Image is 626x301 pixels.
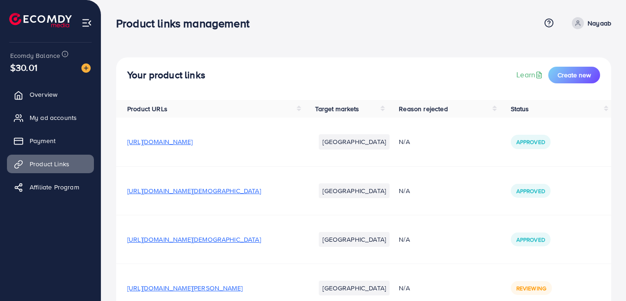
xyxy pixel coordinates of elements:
span: Reason rejected [399,104,447,113]
span: [URL][DOMAIN_NAME][DEMOGRAPHIC_DATA] [127,235,261,244]
span: Product URLs [127,104,167,113]
span: [URL][DOMAIN_NAME][PERSON_NAME] [127,283,242,293]
p: Nayaab [588,18,611,29]
span: Approved [516,138,545,146]
span: Target markets [315,104,359,113]
a: Payment [7,132,94,150]
button: Create new [548,67,600,83]
li: [GEOGRAPHIC_DATA] [319,232,390,247]
h3: Product links management [116,17,257,30]
img: logo [9,13,72,27]
span: Create new [558,70,591,80]
span: N/A [399,283,409,293]
h4: Your product links [127,69,205,81]
span: Approved [516,236,545,244]
span: Product Links [30,159,69,169]
a: Affiliate Program [7,178,94,196]
span: Reviewing [516,284,546,292]
a: My ad accounts [7,108,94,127]
li: [GEOGRAPHIC_DATA] [319,134,390,149]
span: N/A [399,137,409,146]
span: Ecomdy Balance [10,51,60,60]
a: Nayaab [568,17,611,29]
span: $30.01 [10,61,37,74]
span: [URL][DOMAIN_NAME] [127,137,192,146]
iframe: Chat [587,259,619,294]
span: My ad accounts [30,113,77,122]
a: Learn [516,69,545,80]
span: Status [511,104,529,113]
img: menu [81,18,92,28]
li: [GEOGRAPHIC_DATA] [319,183,390,198]
span: Overview [30,90,57,99]
span: Approved [516,187,545,195]
span: N/A [399,186,409,195]
span: Affiliate Program [30,182,79,192]
span: Payment [30,136,56,145]
img: image [81,63,91,73]
span: [URL][DOMAIN_NAME][DEMOGRAPHIC_DATA] [127,186,261,195]
span: N/A [399,235,409,244]
li: [GEOGRAPHIC_DATA] [319,281,390,295]
a: Overview [7,85,94,104]
a: Product Links [7,155,94,173]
